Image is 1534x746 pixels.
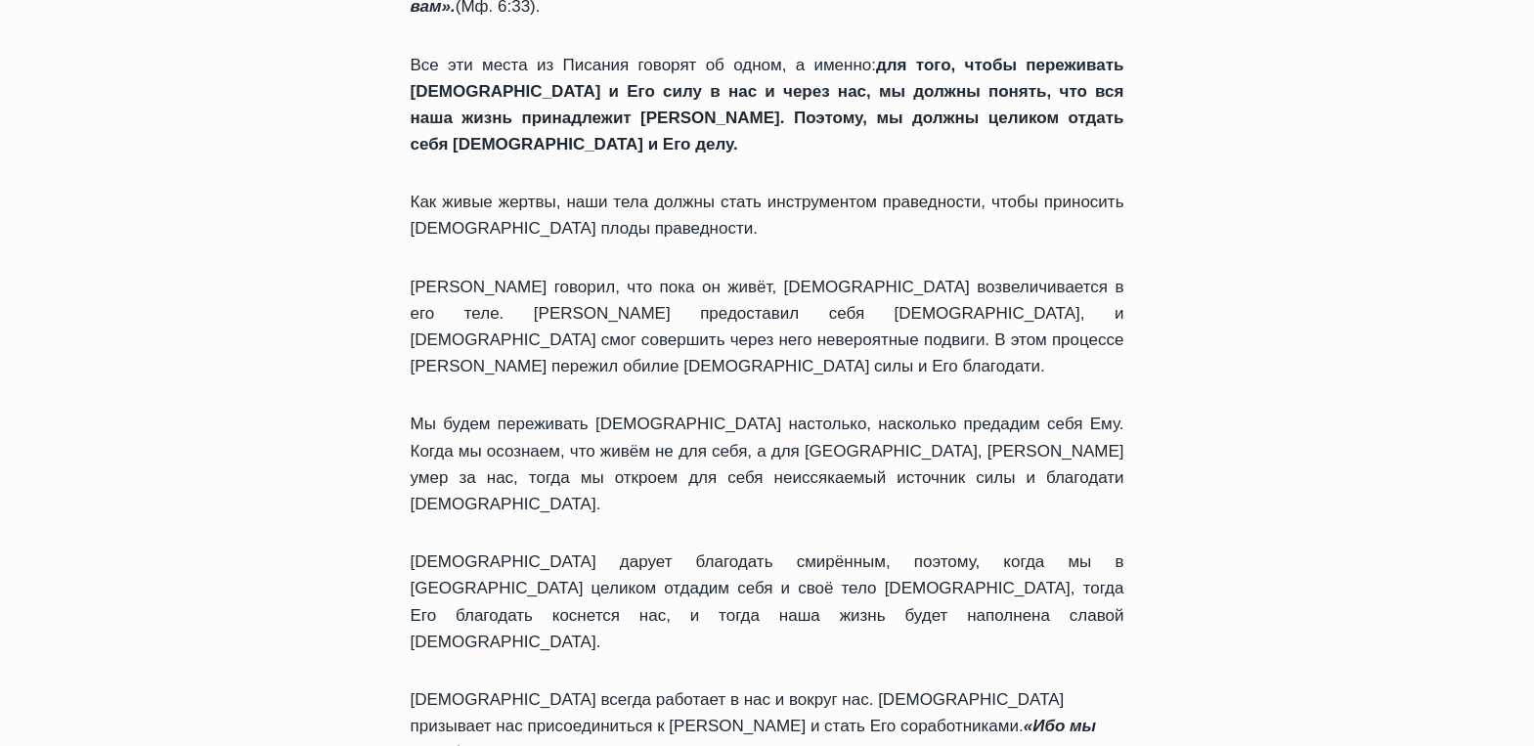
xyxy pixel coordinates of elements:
[411,52,1124,158] p: Все эти места из Писания говорят об одном, а именно:
[411,274,1124,380] p: [PERSON_NAME] говорил, что пока он живёт, [DEMOGRAPHIC_DATA] возвеличивается в его теле. [PERSON_...
[411,411,1124,517] p: Мы будем переживать [DEMOGRAPHIC_DATA] настолько, насколько предадим себя Ему. Когда мы осознаем,...
[411,549,1124,655] p: [DEMOGRAPHIC_DATA] дарует благодать смирённым, поэтому, когда мы в [GEOGRAPHIC_DATA] целиком отда...
[411,189,1124,241] p: Как живые жертвы, наши тела должны стать инструментом праведности, чтобы приносить [DEMOGRAPHIC_D...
